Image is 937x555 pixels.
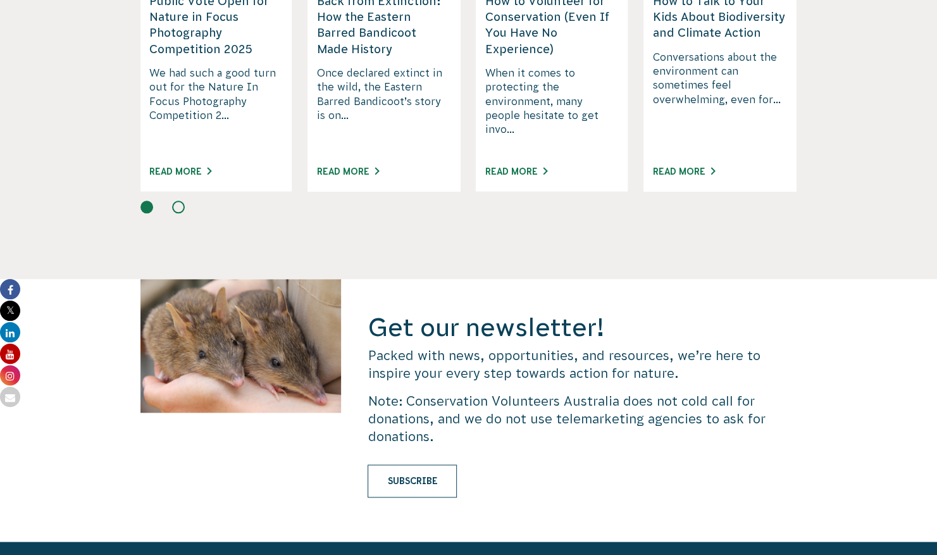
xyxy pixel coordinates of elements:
[368,347,797,382] p: Packed with news, opportunities, and resources, we’re here to inspire your every step towards act...
[149,166,211,177] a: Read More
[317,166,379,177] a: Read More
[149,66,283,151] p: We had such a good turn out for the Nature In Focus Photography Competition 2...
[368,392,797,446] p: Note: Conservation Volunteers Australia does not cold call for donations, and we do not use telem...
[653,50,786,151] p: Conversations about the environment can sometimes feel overwhelming, even for...
[485,166,547,177] a: Read More
[368,465,457,497] a: Subscribe
[317,66,450,151] p: Once declared extinct in the wild, the Eastern Barred Bandicoot’s story is on...
[485,66,619,151] p: When it comes to protecting the environment, many people hesitate to get invo...
[653,166,715,177] a: Read More
[368,311,797,344] h2: Get our newsletter!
